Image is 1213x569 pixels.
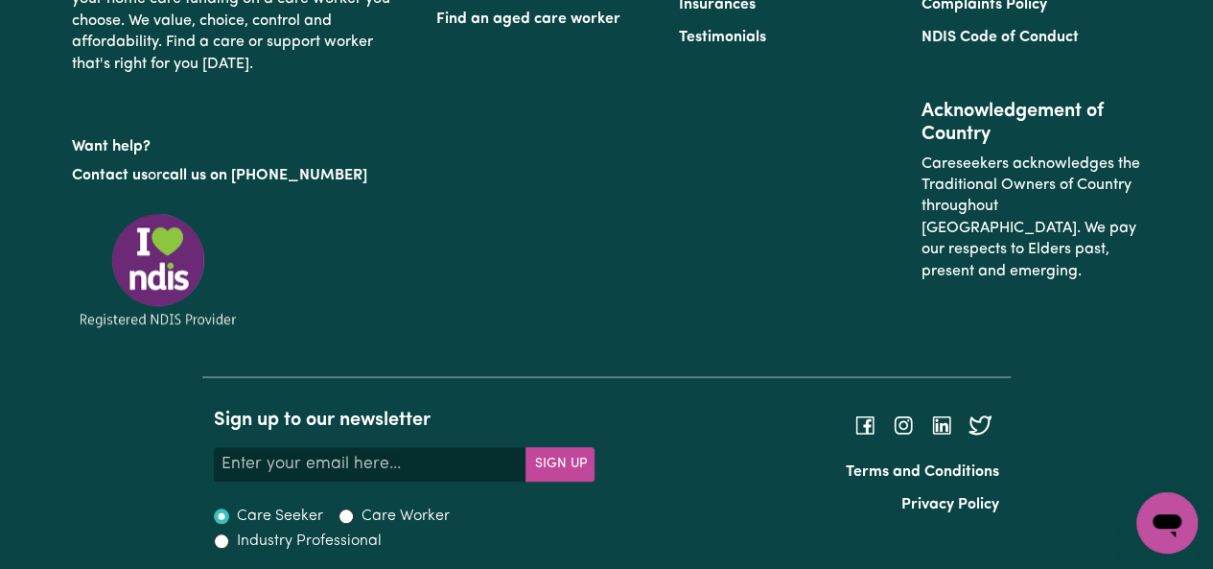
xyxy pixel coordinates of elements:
[436,12,620,27] a: Find an aged care worker
[72,168,148,183] a: Contact us
[1136,492,1198,554] iframe: Button to launch messaging window
[921,30,1079,45] a: NDIS Code of Conduct
[72,129,413,157] p: Want help?
[853,416,876,432] a: Follow Careseekers on Facebook
[921,100,1141,146] h2: Acknowledgement of Country
[214,409,595,432] h2: Sign up to our newsletter
[846,464,999,480] a: Terms and Conditions
[525,447,595,482] button: Subscribe
[237,530,382,553] label: Industry Professional
[968,416,991,432] a: Follow Careseekers on Twitter
[214,447,527,482] input: Enter your email here...
[72,210,245,330] img: Registered NDIS provider
[901,497,999,512] a: Privacy Policy
[892,416,915,432] a: Follow Careseekers on Instagram
[921,146,1141,290] p: Careseekers acknowledges the Traditional Owners of Country throughout [GEOGRAPHIC_DATA]. We pay o...
[679,30,766,45] a: Testimonials
[162,168,367,183] a: call us on [PHONE_NUMBER]
[362,505,450,528] label: Care Worker
[237,505,323,528] label: Care Seeker
[72,157,413,194] p: or
[930,416,953,432] a: Follow Careseekers on LinkedIn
